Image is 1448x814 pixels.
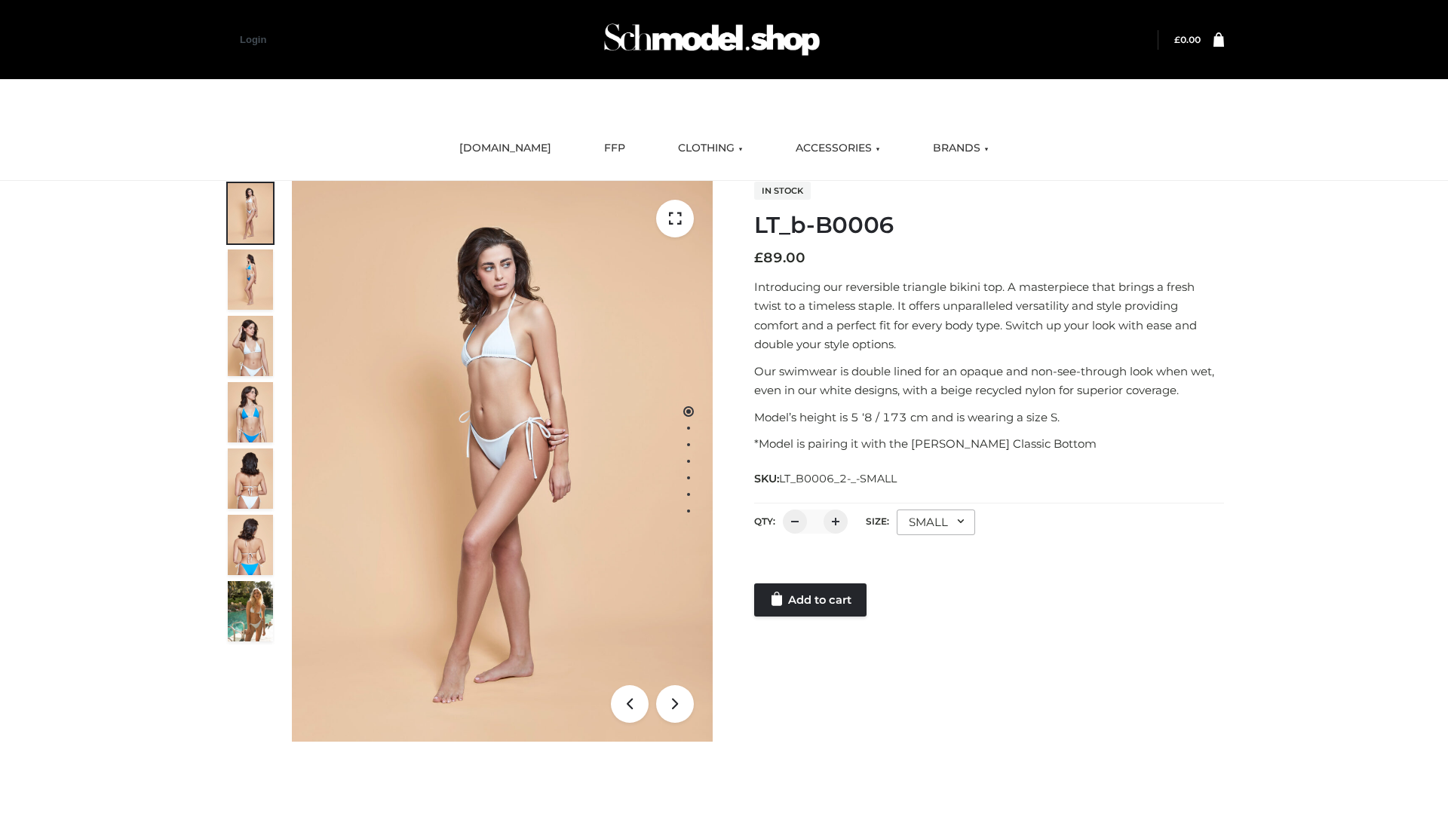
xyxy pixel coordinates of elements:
[228,183,273,243] img: ArielClassicBikiniTop_CloudNine_AzureSky_OW114ECO_1-scaled.jpg
[599,10,825,69] img: Schmodel Admin 964
[1174,34,1201,45] a: £0.00
[667,132,754,165] a: CLOTHING
[593,132,637,165] a: FFP
[448,132,563,165] a: [DOMAIN_NAME]
[779,472,897,485] span: LT_B0006_2-_-SMALL
[754,516,775,527] label: QTY:
[228,382,273,442] img: ArielClassicBikiniTop_CloudNine_AzureSky_OW114ECO_4-scaled.jpg
[1174,34,1201,45] bdi: 0.00
[922,132,1000,165] a: BRANDS
[754,470,898,488] span: SKU:
[228,249,273,310] img: ArielClassicBikiniTop_CloudNine_AzureSky_OW114ECO_2-scaled.jpg
[897,510,975,535] div: SMALL
[754,182,811,200] span: In stock
[754,434,1224,454] p: *Model is pairing it with the [PERSON_NAME] Classic Bottom
[754,249,763,266] span: £
[292,181,713,742] img: ArielClassicBikiniTop_CloudNine_AzureSky_OW114ECO_1
[1174,34,1180,45] span: £
[228,515,273,575] img: ArielClassicBikiniTop_CloudNine_AzureSky_OW114ECO_8-scaled.jpg
[228,316,273,376] img: ArielClassicBikiniTop_CloudNine_AzureSky_OW114ECO_3-scaled.jpg
[240,34,266,45] a: Login
[754,212,1224,239] h1: LT_b-B0006
[754,249,805,266] bdi: 89.00
[228,448,273,509] img: ArielClassicBikiniTop_CloudNine_AzureSky_OW114ECO_7-scaled.jpg
[754,277,1224,354] p: Introducing our reversible triangle bikini top. A masterpiece that brings a fresh twist to a time...
[754,583,867,617] a: Add to cart
[228,581,273,641] img: Arieltop_CloudNine_AzureSky2.jpg
[784,132,891,165] a: ACCESSORIES
[754,362,1224,400] p: Our swimwear is double lined for an opaque and non-see-through look when wet, even in our white d...
[866,516,889,527] label: Size:
[754,408,1224,427] p: Model’s height is 5 ‘8 / 173 cm and is wearing a size S.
